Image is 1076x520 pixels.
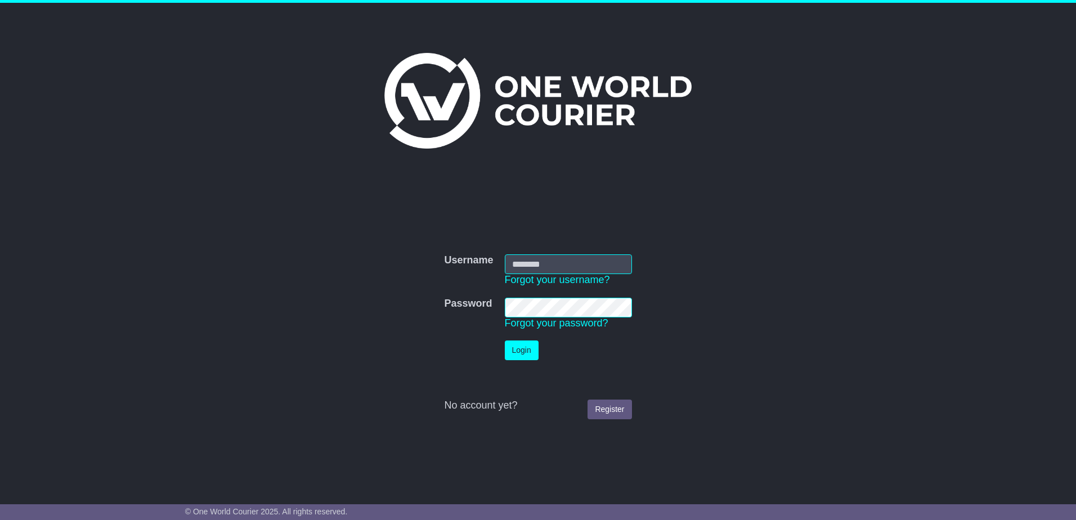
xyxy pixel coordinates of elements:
div: No account yet? [444,400,631,412]
label: Username [444,254,493,267]
a: Forgot your password? [505,317,608,329]
img: One World [384,53,692,149]
a: Register [588,400,631,419]
span: © One World Courier 2025. All rights reserved. [185,507,348,516]
label: Password [444,298,492,310]
button: Login [505,340,539,360]
a: Forgot your username? [505,274,610,285]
